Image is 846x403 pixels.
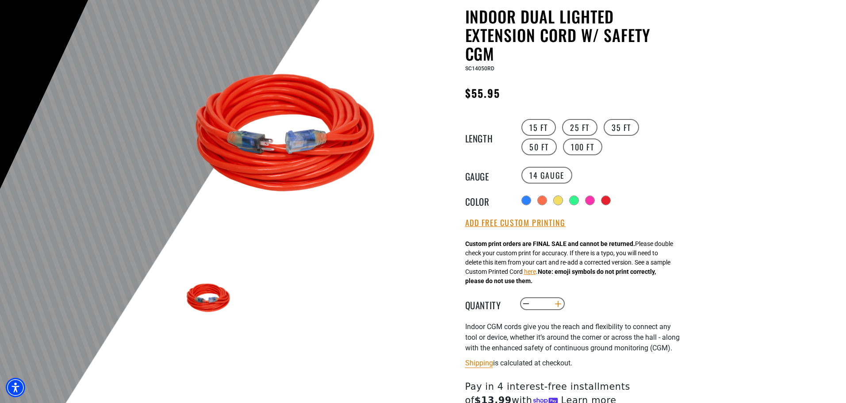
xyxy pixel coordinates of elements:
[563,138,602,155] label: 100 FT
[521,119,556,136] label: 15 FT
[604,119,639,136] label: 35 FT
[465,65,494,72] span: SC14050RD
[465,218,566,228] button: Add Free Custom Printing
[465,85,500,101] span: $55.95
[184,30,397,243] img: red
[524,267,536,276] button: here
[465,357,682,369] div: is calculated at checkout.
[465,359,493,367] a: Shipping
[521,167,572,184] label: 14 Gauge
[465,169,509,181] legend: Gauge
[465,298,509,310] label: Quantity
[465,195,509,206] legend: Color
[465,131,509,143] legend: Length
[465,239,673,286] div: Please double check your custom print for accuracy. If there is a typo, you will need to delete t...
[521,138,557,155] label: 50 FT
[184,273,235,324] img: red
[465,322,680,352] span: Indoor CGM cords give you the reach and flexibility to connect any tool or device, whether it’s a...
[6,378,25,397] div: Accessibility Menu
[465,268,656,284] strong: Note: emoji symbols do not print correctly, please do not use them.
[465,7,682,63] h1: Indoor Dual Lighted Extension Cord w/ Safety CGM
[562,119,597,136] label: 25 FT
[465,240,635,247] strong: Custom print orders are FINAL SALE and cannot be returned.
